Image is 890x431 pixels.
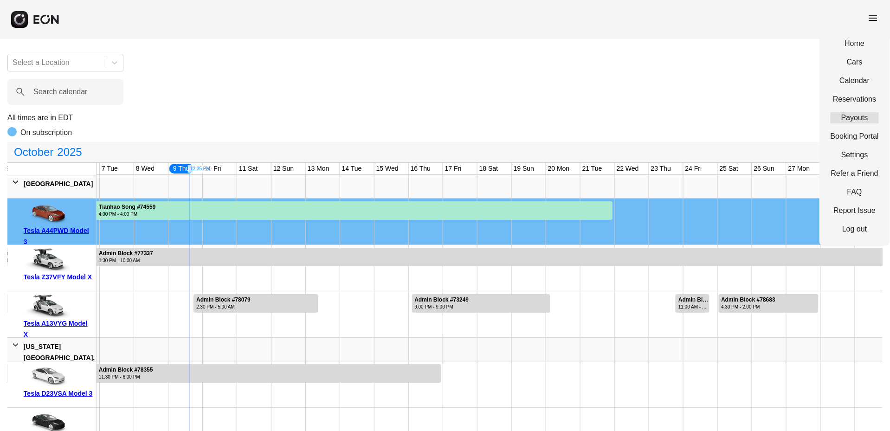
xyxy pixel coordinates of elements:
div: 20 Mon [546,163,572,174]
div: 18 Sat [477,163,500,174]
div: 9 Thu [168,163,194,174]
a: Settings [831,149,879,161]
button: October2025 [8,143,88,161]
div: 11:00 AM - 11:00 AM [678,303,709,310]
div: Tesla A44PWD Model 3 [24,225,93,247]
div: Tesla Z37VFY Model X [24,271,93,283]
div: 13 Mon [306,163,331,174]
div: Admin Block #78005 [678,296,709,303]
div: 8 Wed [134,163,156,174]
div: 15 Wed [374,163,400,174]
p: On subscription [20,127,72,138]
span: menu [868,13,879,24]
a: Cars [831,57,879,68]
img: car [24,365,70,388]
div: 17 Fri [443,163,464,174]
div: 21 Tue [580,163,604,174]
div: Admin Block #78683 [722,296,776,303]
div: 11 Sat [237,163,259,174]
div: [US_STATE][GEOGRAPHIC_DATA], [GEOGRAPHIC_DATA] [24,341,95,374]
a: Refer a Friend [831,168,879,179]
label: Search calendar [33,86,88,97]
span: October [12,143,55,161]
div: Rented for 3 days by Admin Block Current status is rental [718,291,819,313]
span: 2025 [55,143,84,161]
a: Calendar [831,75,879,86]
div: 23 Thu [649,163,673,174]
div: Rented for 4 days by Admin Block Current status is rental [412,291,551,313]
div: Admin Block #77337 [99,250,153,257]
div: 24 Fri [684,163,704,174]
img: car [24,248,70,271]
div: 10 Fri [203,163,223,174]
img: car [24,295,70,318]
p: All times are in EDT [7,112,883,123]
div: Tesla A13VYG Model X [24,318,93,340]
div: 12 Sun [271,163,296,174]
div: 4:30 PM - 2:00 PM [722,303,776,310]
a: Reservations [831,94,879,105]
div: 26 Sun [752,163,776,174]
a: Report Issue [831,205,879,216]
div: Rented for 1 days by Admin Block Current status is rental [675,291,710,313]
div: 11:30 PM - 6:00 PM [99,373,153,380]
div: [GEOGRAPHIC_DATA] [24,178,93,189]
div: Admin Block #73249 [415,296,469,303]
div: 16 Thu [409,163,432,174]
div: 7 Tue [100,163,120,174]
img: car [24,202,70,225]
a: FAQ [831,187,879,198]
div: 27 Mon [787,163,812,174]
div: 25 Sat [718,163,740,174]
a: Payouts [831,112,879,123]
div: 4:00 PM - 4:00 PM [99,211,156,218]
div: 1:30 PM - 10:00 AM [99,257,153,264]
a: Home [831,38,879,49]
div: Rented for 4 days by Admin Block Current status is rental [193,291,318,313]
div: Tianhao Song #74559 [99,204,156,211]
div: 19 Sun [512,163,536,174]
div: 2:30 PM - 5:00 AM [196,303,251,310]
div: 14 Tue [340,163,364,174]
div: Tesla D23VSA Model 3 [24,388,93,399]
div: Admin Block #78079 [196,296,251,303]
a: Log out [831,224,879,235]
div: 22 Wed [615,163,641,174]
a: Booking Portal [831,131,879,142]
div: Admin Block #78355 [99,367,153,373]
div: 9:00 PM - 9:00 PM [415,303,469,310]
